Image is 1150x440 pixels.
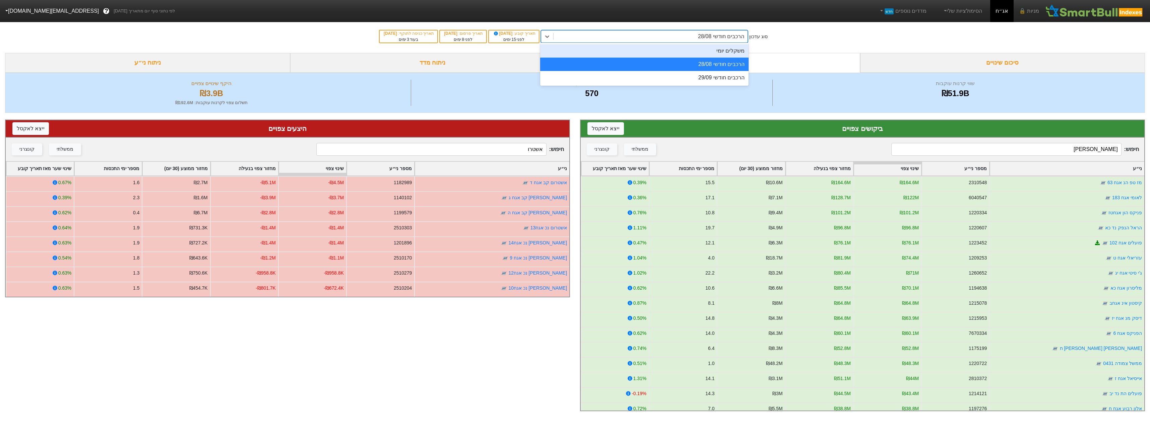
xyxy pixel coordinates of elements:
[581,162,649,175] div: Toggle SortBy
[834,224,851,231] div: ₪96.8M
[633,330,646,337] div: 0.62%
[500,210,507,216] img: tase link
[834,360,851,367] div: ₪48.3M
[407,37,409,42] span: 3
[900,179,919,186] div: ₪164.6M
[58,209,71,216] div: 0.62%
[415,162,569,175] div: Toggle SortBy
[347,162,414,175] div: Toggle SortBy
[587,124,1138,134] div: ביקושים צפויים
[256,285,276,292] div: -₪801.7K
[501,270,507,277] img: tase link
[328,224,344,231] div: -₪1.4M
[105,7,108,16] span: ?
[633,224,646,231] div: 1.11%
[12,143,42,155] button: קונצרני
[1103,285,1109,292] img: tase link
[834,254,851,262] div: ₪81.9M
[211,162,278,175] div: Toggle SortBy
[508,270,567,276] a: [PERSON_NAME] נכ אגח12
[834,300,851,307] div: ₪64.8M
[1113,255,1142,261] a: עזריאלי אגח ט
[189,224,208,231] div: ₪731.3K
[969,194,987,201] div: 6040547
[633,360,646,367] div: 0.51%
[769,270,783,277] div: ₪3.2M
[328,209,344,216] div: -₪2.8M
[902,330,919,337] div: ₪60.1M
[769,345,783,352] div: ₪8.3M
[1109,300,1142,306] a: קיסטון אינ אגחב
[594,146,610,153] div: קונצרני
[530,225,567,230] a: אשטרום נכ אגח13
[133,239,139,246] div: 1.9
[769,194,783,201] div: ₪7.1M
[633,345,646,352] div: 0.74%
[540,71,749,84] div: הרכבים חודשי 29/09
[774,87,1136,99] div: ₪51.9B
[902,254,919,262] div: ₪74.4M
[708,405,714,412] div: 7.0
[831,209,850,216] div: ₪101.2M
[834,345,851,352] div: ₪52.8M
[510,255,567,261] a: [PERSON_NAME] נכ אגח 9
[324,270,344,277] div: -₪958.8K
[705,330,714,337] div: 14.0
[260,209,276,216] div: -₪2.8M
[1095,360,1102,367] img: tase link
[708,300,714,307] div: 8.1
[394,254,412,262] div: 2510170
[290,53,575,73] div: ניתוח מדד
[633,285,646,292] div: 0.62%
[891,143,1139,156] span: חיפוש :
[324,285,344,292] div: -₪672.4K
[444,31,458,36] span: [DATE]
[394,270,412,277] div: 2510279
[717,162,785,175] div: Toggle SortBy
[133,179,139,186] div: 1.6
[19,146,35,153] div: קונצרני
[260,254,276,262] div: -₪1.2M
[891,143,1121,156] input: 97 רשומות...
[394,194,412,201] div: 1140102
[705,194,714,201] div: 17.1
[142,162,210,175] div: Toggle SortBy
[133,254,139,262] div: 1.8
[969,209,987,216] div: 1220334
[1109,406,1142,411] a: אלון רבוע אגח ח
[705,390,714,397] div: 14.3
[649,162,717,175] div: Toggle SortBy
[969,239,987,246] div: 1223452
[502,255,509,262] img: tase link
[969,254,987,262] div: 1209253
[508,285,567,291] a: [PERSON_NAME] נכ אגח10
[705,209,714,216] div: 10.8
[260,224,276,231] div: -₪1.4M
[708,254,714,262] div: 4.0
[384,31,398,36] span: [DATE]
[698,32,744,41] div: הרכבים חודשי 28/08
[969,300,987,307] div: 1215078
[1101,210,1107,216] img: tase link
[1104,315,1111,322] img: tase link
[834,315,851,322] div: ₪64.8M
[705,239,714,246] div: 12.1
[394,285,412,292] div: 2510204
[133,209,139,216] div: 0.4
[508,210,567,215] a: [PERSON_NAME] קב אגח ה
[1107,180,1142,185] a: מז טפ הנ אגח 63
[1101,406,1108,412] img: tase link
[769,209,783,216] div: ₪9.4M
[587,122,624,135] button: ייצא לאקסל
[508,240,567,245] a: [PERSON_NAME] נכ אגח14
[902,285,919,292] div: ₪70.1M
[1110,285,1142,291] a: מליסרון אגח כא
[260,194,276,201] div: -₪3.9M
[540,58,749,71] div: הרכבים חודשי 28/08
[903,194,919,201] div: ₪122M
[1112,315,1142,321] a: דיסק מנ אגח יז
[834,270,851,277] div: ₪80.4M
[902,224,919,231] div: ₪96.8M
[969,390,987,397] div: 1214121
[902,360,919,367] div: ₪48.3M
